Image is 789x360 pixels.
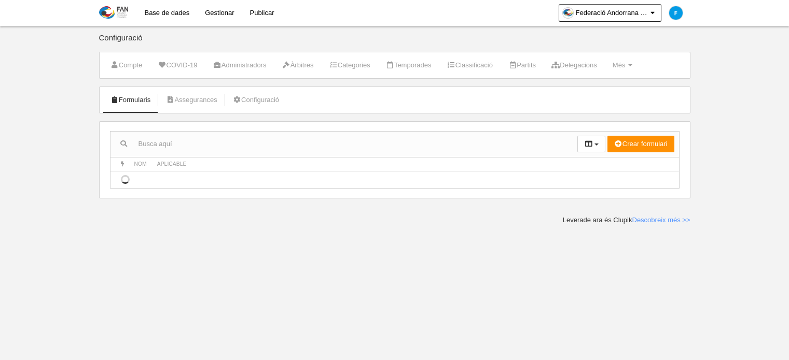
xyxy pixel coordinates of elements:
[324,57,376,73] a: Categories
[563,215,690,225] div: Leverade ara és Clupik
[607,57,638,73] a: Més
[207,57,272,73] a: Administradors
[576,8,648,18] span: Federació Andorrana de Natació
[613,61,626,69] span: Més
[105,57,148,73] a: Compte
[157,161,187,167] span: Aplicable
[134,161,147,167] span: Nom
[503,57,542,73] a: Partits
[380,57,437,73] a: Temporades
[669,6,683,20] img: c2l6ZT0zMHgzMCZmcz05JnRleHQ9RiZiZz0wMzliZTU%3D.png
[559,4,661,22] a: Federació Andorrana de Natació
[227,92,285,108] a: Configuració
[441,57,499,73] a: Classificació
[607,136,674,152] button: Crear formulari
[99,6,128,19] img: Federació Andorrana de Natació
[563,8,573,18] img: Oajym0CUoKnW.30x30.jpg
[632,216,690,224] a: Descobreix més >>
[105,92,157,108] a: Formularis
[546,57,603,73] a: Delegacions
[152,57,203,73] a: COVID-19
[99,34,690,52] div: Configuració
[276,57,319,73] a: Àrbitres
[110,136,578,152] input: Busca aquí
[160,92,223,108] a: Assegurances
